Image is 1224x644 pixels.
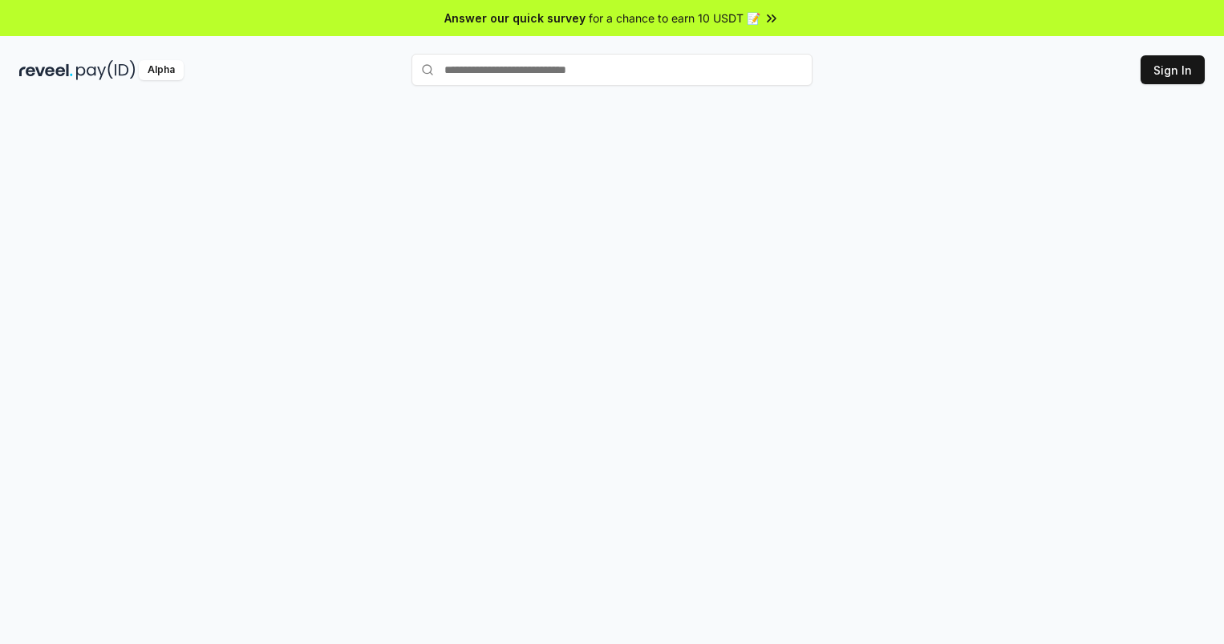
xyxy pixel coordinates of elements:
button: Sign In [1141,55,1205,84]
div: Alpha [139,60,184,80]
img: pay_id [76,60,136,80]
span: Answer our quick survey [444,10,586,26]
img: reveel_dark [19,60,73,80]
span: for a chance to earn 10 USDT 📝 [589,10,760,26]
